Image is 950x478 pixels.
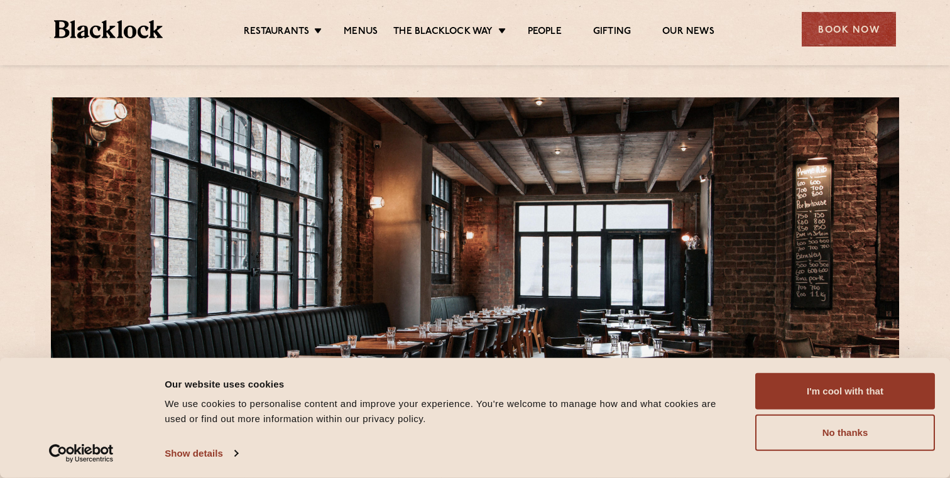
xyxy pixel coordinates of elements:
[755,373,935,410] button: I'm cool with that
[26,444,136,463] a: Usercentrics Cookiebot - opens in a new window
[662,26,714,40] a: Our News
[244,26,309,40] a: Restaurants
[755,415,935,451] button: No thanks
[393,26,493,40] a: The Blacklock Way
[54,20,163,38] img: BL_Textured_Logo-footer-cropped.svg
[528,26,562,40] a: People
[165,444,237,463] a: Show details
[165,396,727,426] div: We use cookies to personalise content and improve your experience. You're welcome to manage how a...
[344,26,378,40] a: Menus
[593,26,631,40] a: Gifting
[802,12,896,46] div: Book Now
[165,376,727,391] div: Our website uses cookies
